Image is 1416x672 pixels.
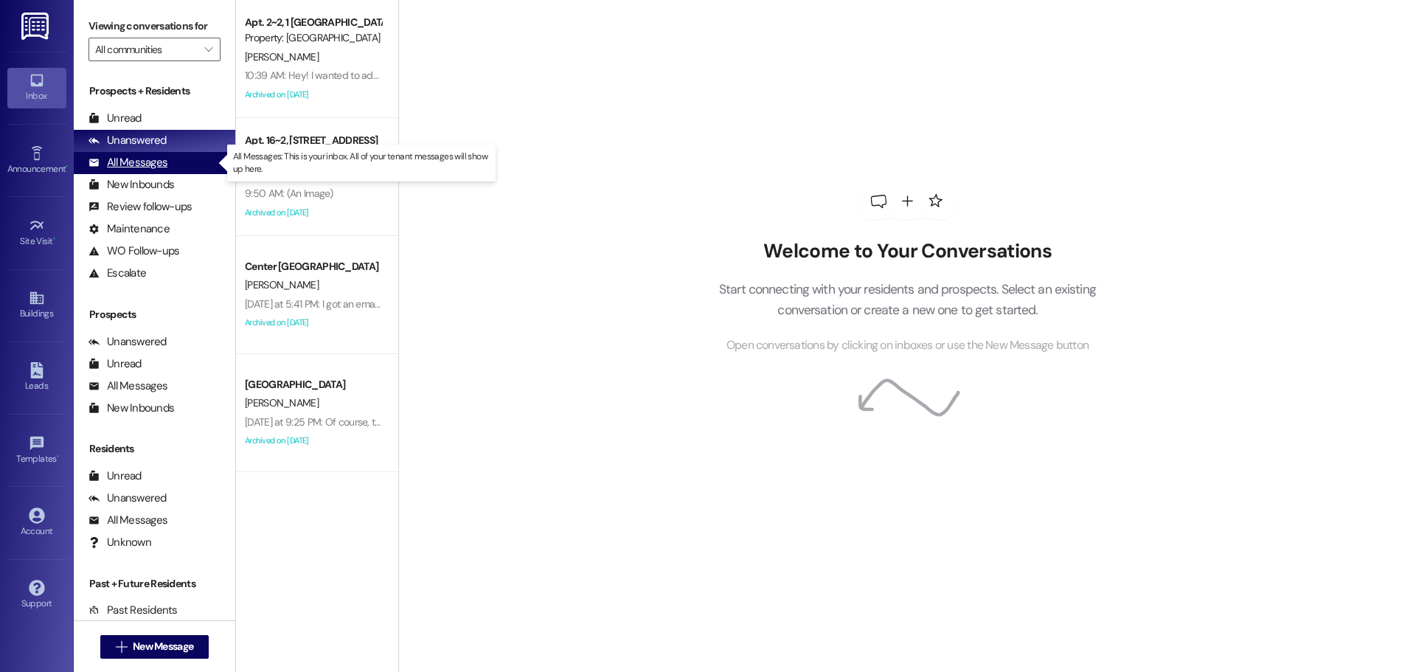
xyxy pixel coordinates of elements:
span: • [57,451,59,462]
div: Apt. 16~2, [STREET_ADDRESS] [245,133,381,148]
div: [DATE] at 9:25 PM: Of course, thanks for walking me through it [245,415,508,429]
h2: Welcome to Your Conversations [696,240,1118,263]
div: Center [GEOGRAPHIC_DATA] [245,259,381,274]
a: Inbox [7,68,66,108]
div: 9:50 AM: (An Image) [245,187,333,200]
div: Unanswered [88,334,167,350]
i:  [204,44,212,55]
span: [PERSON_NAME] [245,396,319,409]
div: Unread [88,468,142,484]
span: [PERSON_NAME] [245,50,319,63]
div: Unanswered [88,133,167,148]
div: Archived on [DATE] [243,86,383,104]
div: Residents [74,441,235,457]
span: • [53,234,55,244]
div: New Inbounds [88,177,174,193]
span: • [66,162,68,172]
div: Review follow-ups [88,199,192,215]
a: Templates • [7,431,66,471]
div: Prospects + Residents [74,83,235,99]
span: New Message [133,639,193,654]
i:  [116,641,127,653]
div: Unknown [88,535,151,550]
a: Account [7,503,66,543]
div: Archived on [DATE] [243,204,383,222]
div: All Messages [88,155,167,170]
div: All Messages [88,513,167,528]
button: New Message [100,635,209,659]
div: [DATE] at 5:41 PM: I got an email with parking info. Is there a fee for handicap parking? [245,297,607,311]
div: Property: [GEOGRAPHIC_DATA] [245,30,381,46]
div: All Messages [88,378,167,394]
p: Start connecting with your residents and prospects. Select an existing conversation or create a n... [696,279,1118,321]
div: Past + Future Residents [74,576,235,592]
a: Buildings [7,285,66,325]
label: Viewing conversations for [88,15,221,38]
div: Prospects [74,307,235,322]
p: All Messages: This is your inbox. All of your tenant messages will show up here. [233,150,490,176]
div: New Inbounds [88,401,174,416]
div: Unread [88,111,142,126]
span: Open conversations by clicking on inboxes or use the New Message button [726,336,1089,355]
div: Apt. 2~2, 1 [GEOGRAPHIC_DATA] [245,15,381,30]
input: All communities [95,38,197,61]
div: [GEOGRAPHIC_DATA] [245,377,381,392]
div: Maintenance [88,221,170,237]
img: ResiDesk Logo [21,13,52,40]
div: Archived on [DATE] [243,432,383,450]
div: Escalate [88,266,146,281]
div: WO Follow-ups [88,243,179,259]
div: Past Residents [88,603,178,618]
div: Unread [88,356,142,372]
a: Leads [7,358,66,398]
a: Support [7,575,66,615]
div: Unanswered [88,491,167,506]
div: Archived on [DATE] [243,314,383,332]
span: [PERSON_NAME] [245,278,319,291]
a: Site Visit • [7,213,66,253]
